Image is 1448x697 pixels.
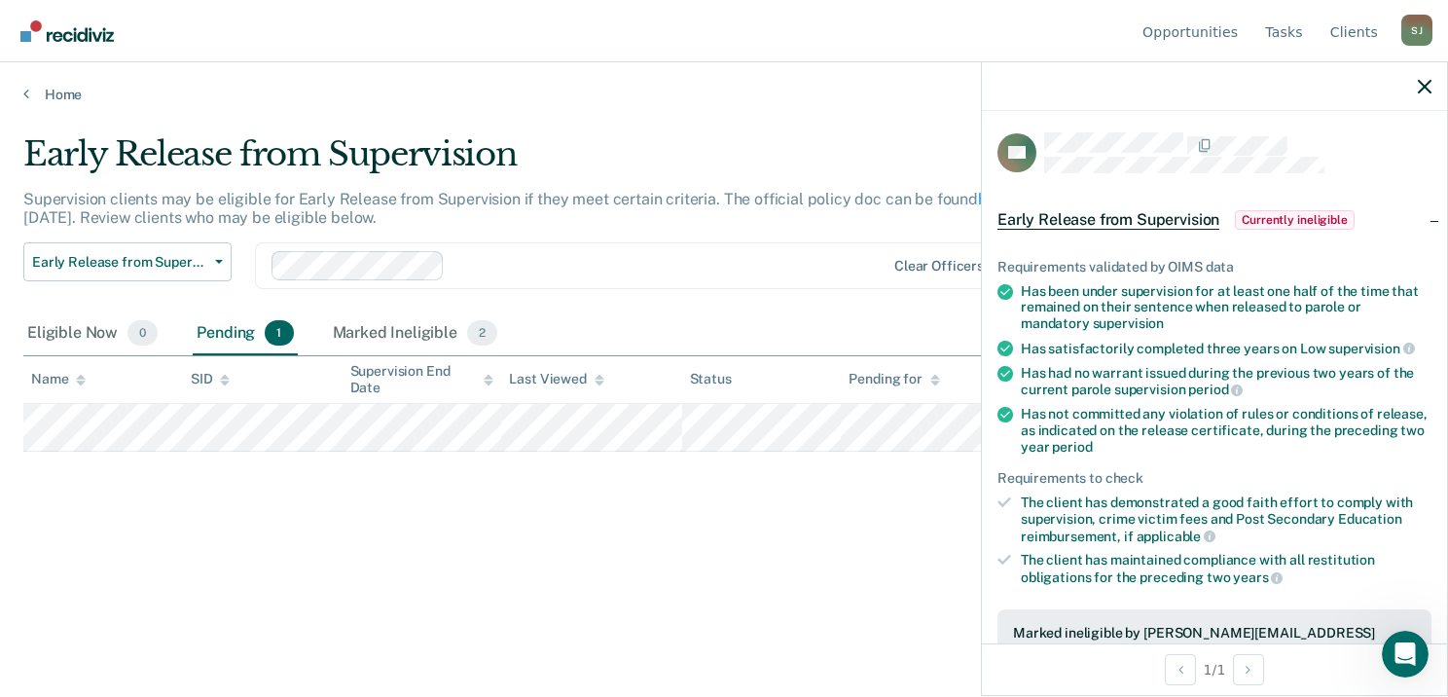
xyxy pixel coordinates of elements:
[849,371,939,387] div: Pending for
[350,363,494,396] div: Supervision End Date
[191,371,231,387] div: SID
[1137,529,1215,544] span: applicable
[997,259,1431,275] div: Requirements validated by OIMS data
[1021,340,1431,357] div: Has satisfactorily completed three years on Low
[1401,15,1432,46] div: S J
[32,254,207,271] span: Early Release from Supervision
[1401,15,1432,46] button: Profile dropdown button
[997,470,1431,487] div: Requirements to check
[1233,654,1264,685] button: Next Opportunity
[1188,382,1243,397] span: period
[982,189,1447,251] div: Early Release from SupervisionCurrently ineligible
[23,312,162,355] div: Eligible Now
[20,20,114,42] img: Recidiviz
[1382,631,1429,678] iframe: Intercom live chat
[1235,210,1355,230] span: Currently ineligible
[1328,341,1414,356] span: supervision
[127,320,158,346] span: 0
[23,86,1425,103] a: Home
[1165,654,1196,685] button: Previous Opportunity
[1021,495,1431,544] div: The client has demonstrated a good faith effort to comply with supervision, crime victim fees and...
[1021,552,1431,585] div: The client has maintained compliance with all restitution obligations for the preceding two
[1093,315,1164,331] span: supervision
[978,190,1009,208] a: here
[1021,365,1431,398] div: Has had no warrant issued during the previous two years of the current parole supervision
[193,312,297,355] div: Pending
[1233,569,1283,585] span: years
[982,643,1447,695] div: 1 / 1
[265,320,293,346] span: 1
[1021,406,1431,455] div: Has not committed any violation of rules or conditions of release, as indicated on the release ce...
[1052,439,1092,455] span: period
[997,210,1219,230] span: Early Release from Supervision
[467,320,497,346] span: 2
[31,371,86,387] div: Name
[1021,283,1431,332] div: Has been under supervision for at least one half of the time that remained on their sentence when...
[690,371,732,387] div: Status
[329,312,502,355] div: Marked Ineligible
[1013,625,1416,674] div: Marked ineligible by [PERSON_NAME][EMAIL_ADDRESS][DOMAIN_NAME][US_STATE] on [DATE]. [PERSON_NAME]...
[894,258,984,275] div: Clear officers
[23,190,1072,227] p: Supervision clients may be eligible for Early Release from Supervision if they meet certain crite...
[509,371,603,387] div: Last Viewed
[23,134,1109,190] div: Early Release from Supervision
